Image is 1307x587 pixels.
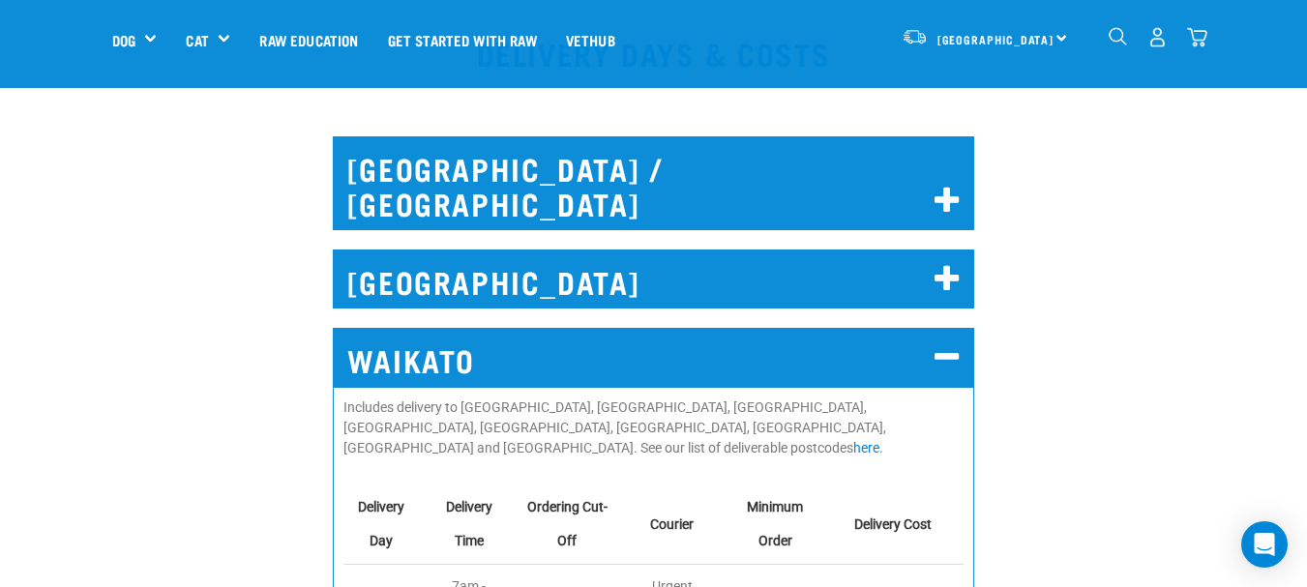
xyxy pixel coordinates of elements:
a: Get started with Raw [373,1,551,78]
h2: [GEOGRAPHIC_DATA] [333,249,975,308]
a: Raw Education [245,1,372,78]
span: [GEOGRAPHIC_DATA] [937,36,1055,43]
h2: [GEOGRAPHIC_DATA] / [GEOGRAPHIC_DATA] [333,136,975,230]
div: Open Intercom Messenger [1241,521,1288,568]
a: here [853,440,879,455]
h2: WAIKATO [333,328,975,387]
p: Includes delivery to [GEOGRAPHIC_DATA], [GEOGRAPHIC_DATA], [GEOGRAPHIC_DATA], [GEOGRAPHIC_DATA], ... [343,397,965,458]
strong: Ordering Cut-Off [527,499,608,548]
img: home-icon@2x.png [1187,27,1207,47]
img: home-icon-1@2x.png [1109,27,1127,45]
strong: Courier [650,516,694,532]
strong: Delivery Cost [854,516,932,532]
a: Dog [112,29,135,51]
img: user.png [1147,27,1168,47]
a: Cat [186,29,208,51]
strong: Minimum Order [747,499,803,548]
a: Vethub [551,1,630,78]
strong: Delivery Day [358,499,404,548]
strong: Delivery Time [446,499,492,548]
img: van-moving.png [902,28,928,45]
